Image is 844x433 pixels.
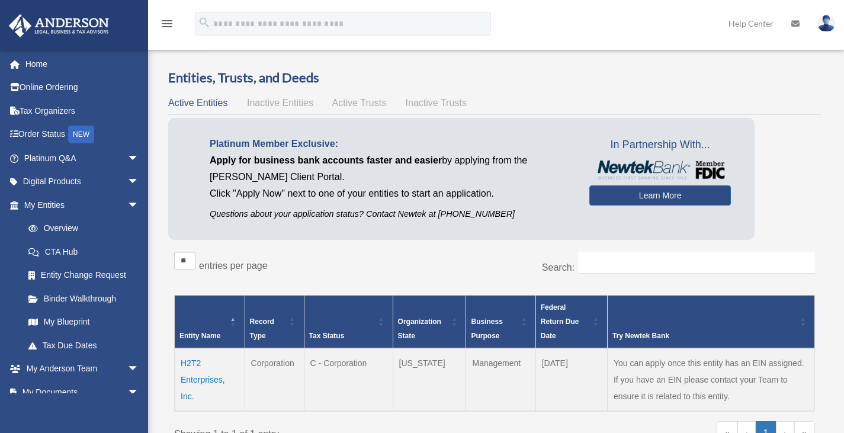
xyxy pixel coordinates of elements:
img: NewtekBankLogoSM.png [595,161,725,179]
span: Inactive Entities [247,98,313,108]
span: In Partnership With... [589,136,731,155]
span: Active Trusts [332,98,387,108]
div: Try Newtek Bank [612,329,797,343]
p: Platinum Member Exclusive: [210,136,572,152]
label: Search: [542,262,575,272]
a: Platinum Q&Aarrow_drop_down [8,146,157,170]
a: Learn More [589,185,731,206]
td: [DATE] [535,348,607,411]
img: User Pic [817,15,835,32]
th: Tax Status: Activate to sort [304,296,393,349]
td: H2T2 Enterprises, Inc. [175,348,245,411]
a: My Documentsarrow_drop_down [8,380,157,404]
a: menu [160,21,174,31]
span: arrow_drop_down [127,357,151,381]
td: Corporation [245,348,304,411]
a: My Blueprint [17,310,151,334]
span: Apply for business bank accounts faster and easier [210,155,442,165]
div: NEW [68,126,94,143]
td: [US_STATE] [393,348,466,411]
a: Tax Due Dates [17,333,151,357]
td: You can apply once this entity has an EIN assigned. If you have an EIN please contact your Team t... [607,348,814,411]
span: Tax Status [309,332,345,340]
span: Inactive Trusts [406,98,467,108]
h3: Entities, Trusts, and Deeds [168,69,821,87]
a: Order StatusNEW [8,123,157,147]
td: C - Corporation [304,348,393,411]
a: Entity Change Request [17,264,151,287]
img: Anderson Advisors Platinum Portal [5,14,113,37]
i: menu [160,17,174,31]
p: Questions about your application status? Contact Newtek at [PHONE_NUMBER] [210,207,572,222]
label: entries per page [199,261,268,271]
th: Entity Name: Activate to invert sorting [175,296,245,349]
span: Active Entities [168,98,227,108]
span: Record Type [250,317,274,340]
p: by applying from the [PERSON_NAME] Client Portal. [210,152,572,185]
th: Business Purpose: Activate to sort [466,296,535,349]
a: My Entitiesarrow_drop_down [8,193,151,217]
a: CTA Hub [17,240,151,264]
span: arrow_drop_down [127,380,151,405]
a: Binder Walkthrough [17,287,151,310]
span: arrow_drop_down [127,193,151,217]
th: Organization State: Activate to sort [393,296,466,349]
span: Organization State [398,317,441,340]
th: Try Newtek Bank : Activate to sort [607,296,814,349]
th: Record Type: Activate to sort [245,296,304,349]
i: search [198,16,211,29]
a: Online Ordering [8,76,157,100]
a: Tax Organizers [8,99,157,123]
a: Home [8,52,157,76]
td: Management [466,348,535,411]
span: arrow_drop_down [127,146,151,171]
th: Federal Return Due Date: Activate to sort [535,296,607,349]
span: Business Purpose [471,317,502,340]
a: Overview [17,217,145,240]
span: Federal Return Due Date [541,303,579,340]
span: Entity Name [179,332,220,340]
a: Digital Productsarrow_drop_down [8,170,157,194]
p: Click "Apply Now" next to one of your entities to start an application. [210,185,572,202]
a: My Anderson Teamarrow_drop_down [8,357,157,381]
span: arrow_drop_down [127,170,151,194]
